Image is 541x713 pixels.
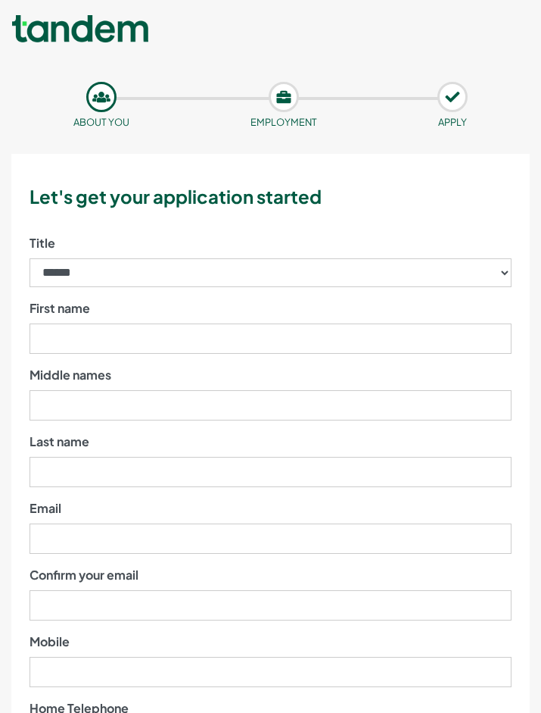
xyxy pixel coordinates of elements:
[30,499,61,518] label: Email
[250,116,317,128] small: Employment
[30,299,90,317] label: First name
[30,633,70,651] label: Mobile
[30,366,111,384] label: Middle names
[438,116,467,128] small: APPLY
[30,566,138,584] label: Confirm your email
[73,116,129,128] small: About you
[30,433,89,451] label: Last name
[30,234,55,252] label: Title
[30,184,524,210] h3: Let's get your application started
